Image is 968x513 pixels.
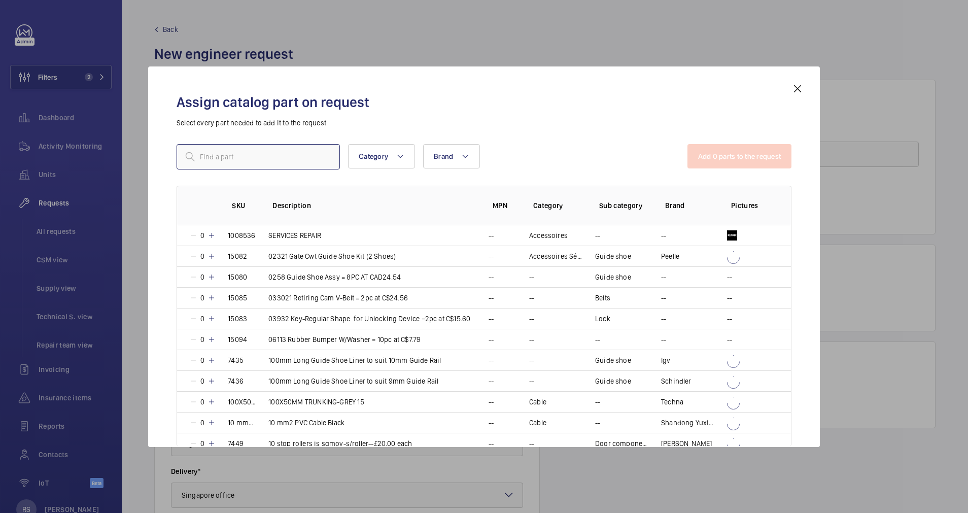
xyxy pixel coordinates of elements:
p: -- [595,230,600,241]
p: Cable [529,418,546,428]
p: Lock [595,314,610,324]
input: Find a part [177,144,340,169]
p: -- [661,272,666,282]
p: 100mm Long Guide Shoe Liner to suit 10mm Guide Rail [268,355,441,365]
p: Pictures [731,200,771,211]
p: MPN [493,200,517,211]
p: 10 mm2 PVC Cable Black [228,418,256,428]
h2: Assign catalog part on request [177,93,791,112]
p: 0 [197,397,208,407]
p: -- [489,293,494,303]
p: 10 stop rollers is sgmov-s/roller--£20.00 each [268,438,412,449]
p: -- [489,334,494,345]
p: 0 [197,251,208,261]
span: Brand [434,152,453,160]
p: 0 [197,376,208,386]
p: 0 [197,230,208,241]
p: Guide shoe [595,251,631,261]
p: [PERSON_NAME] [661,438,712,449]
button: Add 0 parts to the request [687,144,792,168]
p: -- [661,314,666,324]
span: Category [359,152,388,160]
p: 033021 Retiring Cam V-Belt = 2pc at C$24.56 [268,293,408,303]
p: Shandong Yuxi Instruments Co., Ltd [661,418,715,428]
p: Brand [665,200,715,211]
p: 1008536 [228,230,255,241]
p: 15083 [228,314,247,324]
p: 15085 [228,293,247,303]
p: 7436 [228,376,244,386]
p: -- [529,314,534,324]
p: -- [595,397,600,407]
p: 10 mm2 PVC Cable Black [268,418,344,428]
p: 100X50MM TRUNKING-GREY 15 [268,397,364,407]
p: Guide shoe [595,376,631,386]
img: 4IH7dyk0lKfVbRFSf4R9ywTe9GShna42_NoCtMvpQiKEiGqH.png [727,230,737,241]
p: 0258 Guide Shoe Assy = 8PC AT CAD24.54 [268,272,401,282]
p: -- [727,334,732,345]
p: Peelle [661,251,679,261]
p: 06113 Rubber Bumper W/Washer = 10pc at C$7.79 [268,334,421,345]
p: Techna [661,397,683,407]
p: 0 [197,314,208,324]
p: -- [489,355,494,365]
p: -- [727,293,732,303]
p: -- [489,272,494,282]
p: Guide shoe [595,272,631,282]
button: Brand [423,144,480,168]
p: Select every part needed to add it to the request [177,118,791,128]
p: -- [661,334,666,345]
p: -- [529,376,534,386]
p: Guide shoe [595,355,631,365]
p: -- [489,251,494,261]
p: 0 [197,272,208,282]
p: -- [595,418,600,428]
p: -- [595,334,600,345]
p: -- [489,376,494,386]
p: 03932 Key-Regular Shape for Unlocking Device =2pc at C$15.60 [268,314,470,324]
p: -- [661,230,666,241]
p: 0 [197,438,208,449]
p: Category [533,200,583,211]
p: -- [661,293,666,303]
button: Category [348,144,415,168]
p: 15094 [228,334,247,345]
p: Description [272,200,476,211]
p: -- [529,334,534,345]
p: -- [489,438,494,449]
p: 0 [197,293,208,303]
p: -- [489,418,494,428]
p: -- [489,314,494,324]
p: Accessoires Sécurité [529,251,583,261]
p: SKU [232,200,256,211]
p: -- [489,397,494,407]
p: 100mm Long Guide Shoe Liner to suit 9mm Guide Rail [268,376,438,386]
p: 100X50MM TRUNKING-GREY 15 [228,397,256,407]
p: -- [529,355,534,365]
p: 0 [197,334,208,345]
p: -- [529,438,534,449]
p: 15080 [228,272,247,282]
p: -- [489,230,494,241]
p: Schindler [661,376,692,386]
p: -- [529,272,534,282]
p: SERVICES REPAIR [268,230,321,241]
p: -- [727,314,732,324]
p: Belts [595,293,610,303]
p: Cable [529,397,546,407]
p: Door components [595,438,649,449]
p: 02321 Gate Cwt Guide Shoe Kit (2 Shoes) [268,251,396,261]
p: 0 [197,418,208,428]
p: 0 [197,355,208,365]
p: 15082 [228,251,247,261]
p: 7435 [228,355,244,365]
p: -- [727,272,732,282]
p: Sub category [599,200,649,211]
p: 7449 [228,438,244,449]
p: Accessoires [529,230,568,241]
p: -- [529,293,534,303]
p: Igv [661,355,671,365]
